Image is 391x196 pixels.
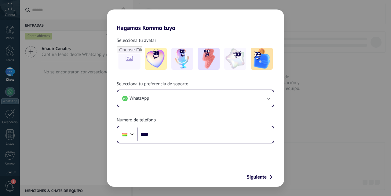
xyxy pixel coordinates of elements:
[117,117,156,123] span: Número de teléfono
[117,38,156,44] span: Selecciona tu avatar
[117,81,188,87] span: Selecciona tu preferencia de soporte
[198,48,220,70] img: -3.jpeg
[224,48,246,70] img: -4.jpeg
[244,172,275,182] button: Siguiente
[247,175,267,179] span: Siguiente
[130,95,149,102] span: WhatsApp
[117,90,274,107] button: WhatsApp
[107,9,284,31] h2: Hagamos Kommo tuyo
[119,128,131,141] div: Bolivia: + 591
[251,48,273,70] img: -5.jpeg
[171,48,193,70] img: -2.jpeg
[145,48,167,70] img: -1.jpeg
